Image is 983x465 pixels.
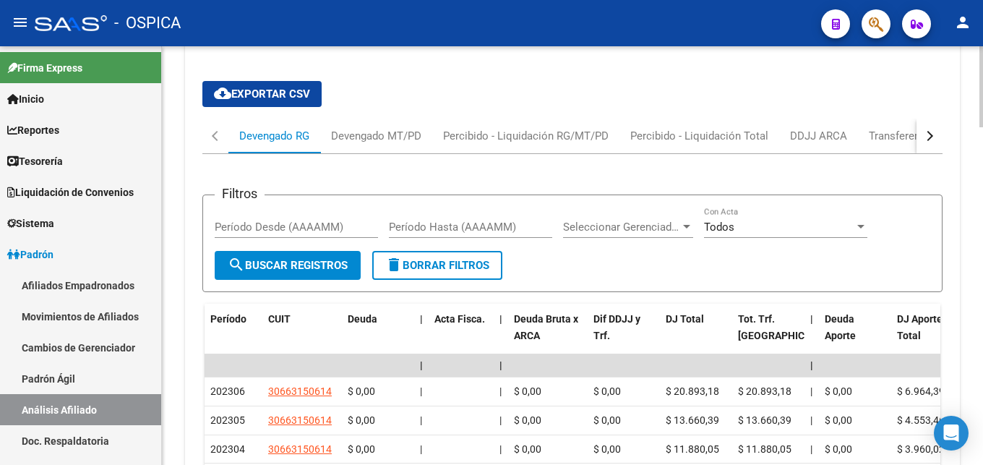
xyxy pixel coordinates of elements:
span: Acta Fisca. [434,313,485,325]
span: $ 0,00 [514,414,541,426]
datatable-header-cell: CUIT [262,304,342,367]
span: | [499,443,502,455]
span: Firma Express [7,60,82,76]
span: $ 0,00 [593,385,621,397]
span: | [420,443,422,455]
span: 202304 [210,443,245,455]
datatable-header-cell: Período [205,304,262,367]
div: Percibido - Liquidación Total [630,128,768,144]
datatable-header-cell: Deuda Bruta x ARCA [508,304,588,367]
span: Tot. Trf. [GEOGRAPHIC_DATA] [738,313,836,341]
datatable-header-cell: | [494,304,508,367]
div: Percibido - Liquidación RG/MT/PD [443,128,609,144]
datatable-header-cell: Acta Fisca. [429,304,494,367]
span: $ 0,00 [593,414,621,426]
span: | [810,443,812,455]
span: | [499,385,502,397]
span: | [420,313,423,325]
div: Transferencias ARCA [869,128,971,144]
div: DDJJ ARCA [790,128,847,144]
span: Seleccionar Gerenciador [563,221,680,234]
span: $ 11.880,05 [738,443,791,455]
span: Deuda Aporte [825,313,856,341]
span: Exportar CSV [214,88,310,101]
span: DJ Aporte Total [897,313,943,341]
mat-icon: cloud_download [214,85,231,102]
span: $ 0,00 [825,443,852,455]
span: | [420,414,422,426]
datatable-header-cell: | [804,304,819,367]
span: | [420,359,423,371]
mat-icon: delete [385,256,403,273]
span: $ 13.660,39 [738,414,791,426]
div: Devengado MT/PD [331,128,421,144]
span: Período [210,313,246,325]
span: $ 3.960,02 [897,443,945,455]
span: Sistema [7,216,54,231]
mat-icon: person [954,14,971,31]
span: Padrón [7,247,53,263]
span: 202305 [210,414,245,426]
span: | [810,385,812,397]
datatable-header-cell: DJ Aporte Total [891,304,963,367]
mat-icon: menu [12,14,29,31]
span: | [810,313,813,325]
span: Tesorería [7,153,63,169]
span: $ 20.893,18 [738,385,791,397]
span: 202306 [210,385,245,397]
datatable-header-cell: Tot. Trf. Bruto [732,304,804,367]
span: - OSPICA [114,7,181,39]
span: $ 20.893,18 [666,385,719,397]
span: $ 11.880,05 [666,443,719,455]
span: | [810,359,813,371]
button: Exportar CSV [202,81,322,107]
span: $ 0,00 [348,414,375,426]
span: Buscar Registros [228,259,348,272]
datatable-header-cell: | [414,304,429,367]
span: $ 6.964,39 [897,385,945,397]
span: Reportes [7,122,59,138]
span: Dif DDJJ y Trf. [593,313,640,341]
span: CUIT [268,313,291,325]
datatable-header-cell: DJ Total [660,304,732,367]
button: Borrar Filtros [372,251,502,280]
span: Inicio [7,91,44,107]
span: | [499,414,502,426]
span: | [499,313,502,325]
span: $ 13.660,39 [666,414,719,426]
h3: Filtros [215,184,265,204]
span: | [499,359,502,371]
span: Liquidación de Convenios [7,184,134,200]
span: $ 0,00 [514,443,541,455]
span: | [420,385,422,397]
span: 30663150614 [268,414,332,426]
span: | [810,414,812,426]
datatable-header-cell: Deuda Aporte [819,304,891,367]
span: 30663150614 [268,443,332,455]
mat-icon: search [228,256,245,273]
span: $ 0,00 [514,385,541,397]
span: Borrar Filtros [385,259,489,272]
span: $ 4.553,46 [897,414,945,426]
div: Open Intercom Messenger [934,416,969,451]
datatable-header-cell: Dif DDJJ y Trf. [588,304,660,367]
span: Deuda Bruta x ARCA [514,313,578,341]
span: Deuda [348,313,377,325]
span: $ 0,00 [593,443,621,455]
button: Buscar Registros [215,251,361,280]
span: $ 0,00 [348,385,375,397]
span: $ 0,00 [825,414,852,426]
span: $ 0,00 [825,385,852,397]
span: 30663150614 [268,385,332,397]
span: DJ Total [666,313,704,325]
span: $ 0,00 [348,443,375,455]
span: Todos [704,221,734,234]
datatable-header-cell: Deuda [342,304,414,367]
div: Devengado RG [239,128,309,144]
